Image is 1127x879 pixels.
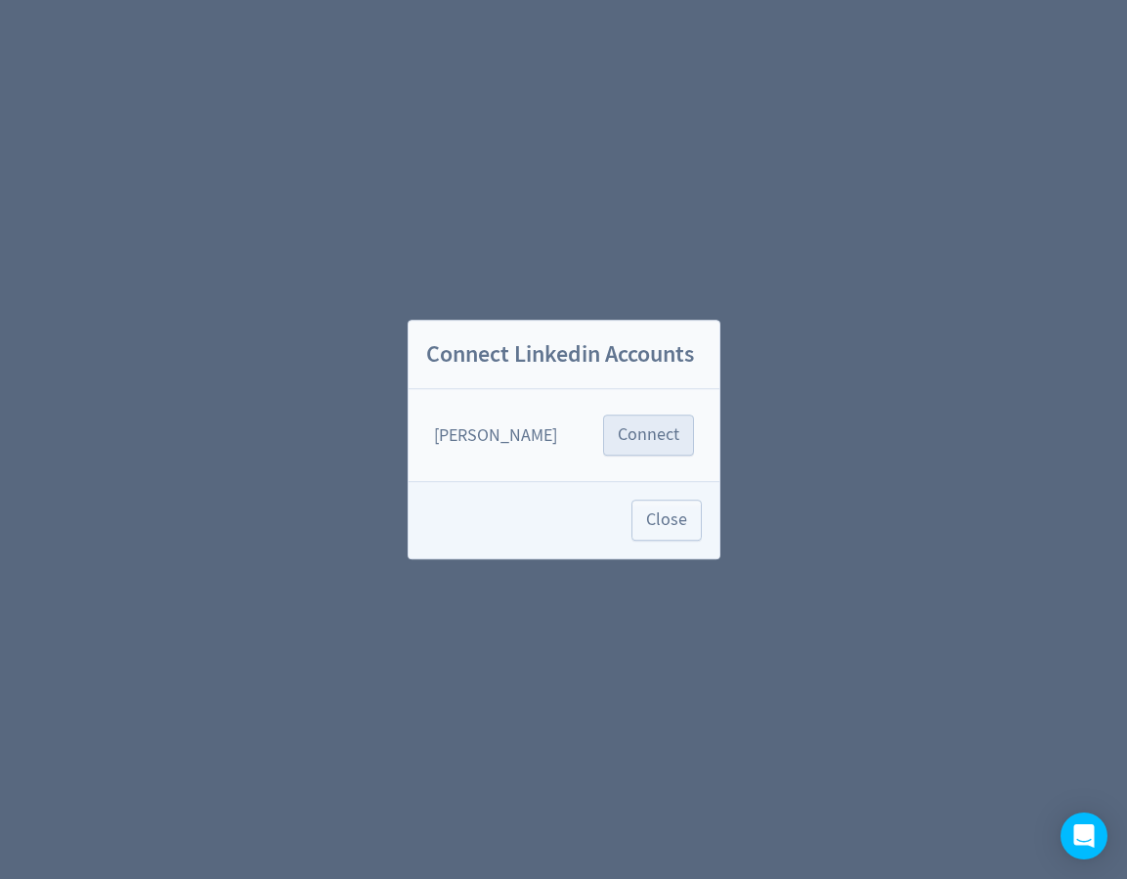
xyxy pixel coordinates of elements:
button: Connect [603,415,694,456]
h2: Connect Linkedin Accounts [409,321,719,390]
div: Open Intercom Messenger [1061,813,1107,859]
span: Close [646,511,687,529]
button: Close [631,500,702,541]
span: Connect [618,426,679,444]
div: [PERSON_NAME] [434,423,557,448]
